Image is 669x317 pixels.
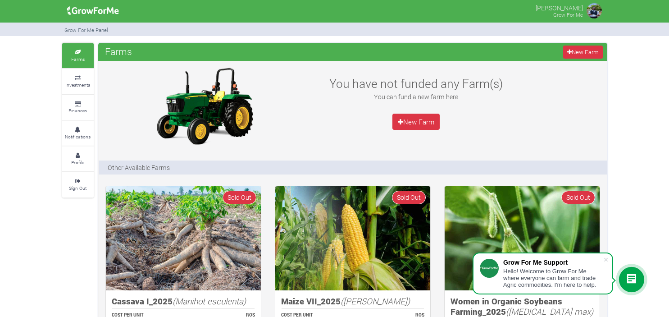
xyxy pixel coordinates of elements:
[71,56,85,62] small: Farms
[585,2,603,20] img: growforme image
[112,296,255,307] h5: Cassava I_2025
[62,69,94,94] a: Investments
[536,2,583,13] p: [PERSON_NAME]
[69,185,86,191] small: Sign Out
[106,186,261,290] img: growforme image
[392,191,426,204] span: Sold Out
[64,2,122,20] img: growforme image
[553,11,583,18] small: Grow For Me
[65,133,91,140] small: Notifications
[392,114,440,130] a: New Farm
[445,186,600,290] img: growforme image
[62,95,94,120] a: Finances
[65,82,90,88] small: Investments
[506,306,593,317] i: ([MEDICAL_DATA] max)
[503,259,603,266] div: Grow For Me Support
[62,43,94,68] a: Farms
[62,172,94,197] a: Sign Out
[319,92,514,101] p: You can fund a new farm here
[281,296,424,307] h5: Maize VII_2025
[68,107,87,114] small: Finances
[62,121,94,146] a: Notifications
[62,147,94,171] a: Profile
[71,159,84,165] small: Profile
[223,191,256,204] span: Sold Out
[561,191,595,204] span: Sold Out
[108,163,170,172] p: Other Available Farms
[148,65,261,147] img: growforme image
[341,295,410,307] i: ([PERSON_NAME])
[319,76,514,91] h3: You have not funded any Farm(s)
[64,27,108,33] small: Grow For Me Panel
[451,296,594,317] h5: Women in Organic Soybeans Farming_2025
[173,295,246,307] i: (Manihot esculenta)
[275,186,430,290] img: growforme image
[563,46,602,59] a: New Farm
[103,42,134,60] span: Farms
[503,268,603,288] div: Hello! Welcome to Grow For Me where everyone can farm and trade Agric commodities. I'm here to help.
